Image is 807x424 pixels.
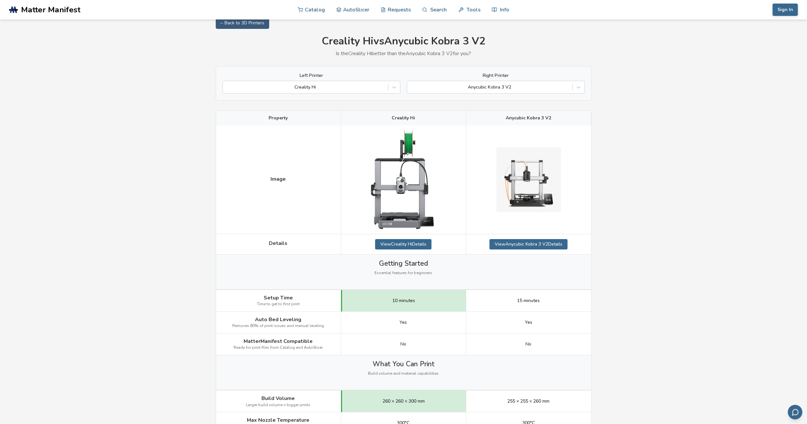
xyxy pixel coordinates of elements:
span: Larger build volume = bigger prints [246,403,311,407]
span: 10 minutes [393,298,415,303]
span: Time to get to first print [257,302,300,307]
a: ViewAnycubic Kobra 3 V2Details [490,239,568,249]
span: Setup Time [264,295,293,301]
p: Is the Creality Hi better than the Anycubic Kobra 3 V2 for you? [216,51,592,56]
span: Anycubic Kobra 3 V2 [506,115,551,121]
h1: Creality Hi vs Anycubic Kobra 3 V2 [216,35,592,47]
span: Details [269,240,288,246]
button: Sign In [773,4,798,16]
span: Auto Bed Leveling [255,317,302,322]
span: What You Can Print [373,360,434,368]
label: Right Printer [407,73,585,78]
span: Build Volume [262,395,295,401]
span: Creality Hi [392,115,415,121]
span: 260 × 260 × 300 mm [383,399,425,404]
span: Max Nozzle Temperature [247,417,310,423]
span: No [526,342,532,347]
span: Image [271,176,286,182]
span: Removes 80% of print issues and manual leveling [233,324,324,328]
a: ← Back to 3D Printers [216,17,269,29]
span: Yes [525,320,532,325]
span: Ready for print files from Catalog and AutoSlicer [234,345,323,350]
span: 15 minutes [517,298,540,303]
a: ViewCreality HiDetails [375,239,432,249]
span: 255 × 255 × 260 mm [508,399,550,404]
span: No [400,342,406,347]
input: Anycubic Kobra 3 V2 [410,85,412,90]
img: Creality Hi [371,130,436,229]
label: Left Printer [223,73,400,78]
button: Send feedback via email [788,405,802,419]
span: Build volume and material capabilities [368,371,439,376]
input: Creality Hi [226,85,227,90]
span: Getting Started [379,260,428,267]
span: MatterManifest Compatible [244,338,313,344]
span: Property [269,115,288,121]
span: Essential features for beginners [375,271,432,275]
span: Matter Manifest [21,5,80,14]
img: Anycubic Kobra 3 V2 [496,147,561,212]
span: Yes [400,320,407,325]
